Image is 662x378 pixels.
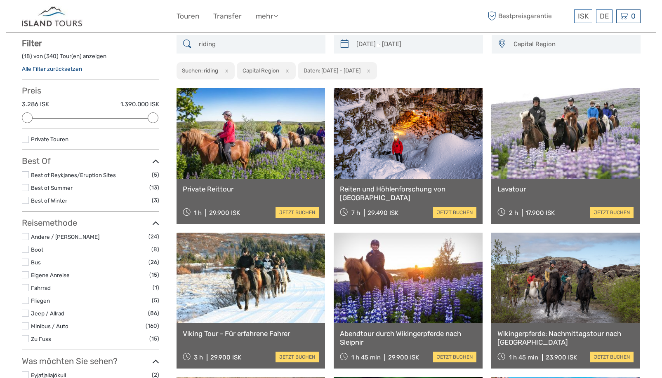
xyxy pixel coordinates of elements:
[596,9,613,23] div: DE
[497,329,634,346] a: Wikingerpferde: Nachmittagstour nach [GEOGRAPHIC_DATA]
[183,185,319,193] a: Private Reittour
[146,321,159,331] span: (160)
[280,66,292,75] button: x
[486,9,572,23] span: Bestpreisgarantie
[152,296,159,305] span: (5)
[213,10,242,22] a: Transfer
[31,246,43,253] a: Boot
[433,207,476,218] a: jetzt buchen
[194,209,202,217] span: 1 h
[95,13,105,23] button: Open LiveChat chat widget
[46,52,57,60] label: 340
[148,308,159,318] span: (86)
[351,354,381,361] span: 1 h 45 min
[31,310,64,317] a: Jeep / Allrad
[22,356,159,366] h3: Was möchten Sie sehen?
[182,67,218,74] h2: Suchen: riding
[256,10,278,22] a: mehr
[351,209,360,217] span: 7 h
[148,232,159,241] span: (24)
[276,207,319,218] a: jetzt buchen
[22,6,83,26] img: Iceland ProTravel
[31,259,41,266] a: Bus
[510,37,636,51] button: Capital Region
[31,233,99,240] a: Andere / [PERSON_NAME]
[177,10,199,22] a: Touren
[304,67,360,74] h2: Daten: [DATE] - [DATE]
[340,329,476,346] a: Abendtour durch Wikingerpferde nach Sleipnir
[243,67,279,74] h2: Capital Region
[340,185,476,202] a: Reiten und Höhlenforschung von [GEOGRAPHIC_DATA]
[368,209,398,217] div: 29.490 ISK
[31,172,116,178] a: Best of Reykjanes/Eruption Sites
[433,352,476,362] a: jetzt buchen
[31,184,73,191] a: Best of Summer
[210,354,241,361] div: 29.900 ISK
[31,136,68,142] a: Private Touren
[209,209,240,217] div: 29.900 ISK
[590,207,634,218] a: jetzt buchen
[12,14,93,21] p: We're away right now. Please check back later!
[22,38,42,48] strong: Filter
[509,209,518,217] span: 2 h
[22,65,82,72] a: Alle Filter zurücksetzen
[353,37,479,51] input: Daten auswählen
[120,100,159,109] label: 1.390.000 ISK
[388,354,419,361] div: 29.900 ISK
[151,245,159,254] span: (8)
[578,12,589,20] span: ISK
[362,66,373,75] button: x
[24,52,30,60] label: 18
[22,218,159,228] h3: Reisemethode
[31,336,51,342] a: Zu Fuss
[31,285,51,291] a: Fahrrad
[497,185,634,193] a: Lavatour
[22,86,159,96] h3: Preis
[149,270,159,280] span: (15)
[152,196,159,205] span: (3)
[219,66,231,75] button: x
[183,329,319,338] a: Viking Tour - Für erfahrene Fahrer
[509,354,538,361] span: 1 h 45 min
[31,272,70,278] a: Eigene Anreise
[630,12,637,20] span: 0
[152,170,159,180] span: (5)
[590,352,634,362] a: jetzt buchen
[22,156,159,166] h3: Best Of
[31,323,68,329] a: Minibus / Auto
[153,283,159,292] span: (1)
[196,37,321,51] input: SUCHEN
[22,52,159,65] div: ( ) von ( ) Tour(en) anzeigen
[148,257,159,267] span: (26)
[149,183,159,192] span: (13)
[149,334,159,343] span: (15)
[546,354,577,361] div: 23.900 ISK
[276,352,319,362] a: jetzt buchen
[194,354,203,361] span: 3 h
[525,209,555,217] div: 17.900 ISK
[31,197,67,204] a: Best of Winter
[22,100,49,109] label: 3.286 ISK
[31,297,50,304] a: Fliegen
